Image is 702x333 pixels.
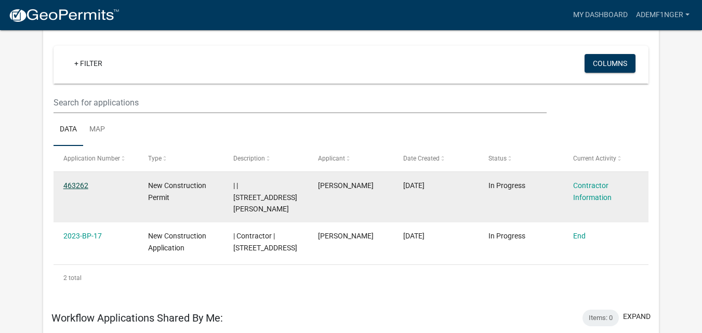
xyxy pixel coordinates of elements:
datatable-header-cell: Type [138,146,223,171]
span: 08/13/2025 [403,181,425,190]
span: In Progress [488,181,525,190]
a: End [573,232,586,240]
div: 2 total [54,265,649,291]
a: ademf1nger [632,5,694,25]
datatable-header-cell: Status [478,146,563,171]
span: Applicant [318,155,345,162]
a: Map [83,113,111,146]
div: collapse [43,27,659,301]
datatable-header-cell: Current Activity [563,146,648,171]
span: | Contractor | 7608 Macon Highway, Talbotton, GA 31827 [233,232,297,252]
span: In Progress [488,232,525,240]
span: Alvin David Emfinger Sr [318,181,374,190]
span: Alvin David Emfinger Sr [318,232,374,240]
span: 06/30/2023 [403,232,425,240]
input: Search for applications [54,92,547,113]
a: My Dashboard [569,5,632,25]
button: Columns [585,54,635,73]
span: | | 260 Powell Church Road [233,181,297,214]
button: expand [623,311,651,322]
span: Type [148,155,162,162]
span: Description [233,155,265,162]
a: 2023-BP-17 [63,232,102,240]
datatable-header-cell: Description [223,146,309,171]
span: Application Number [63,155,120,162]
span: New Construction Application [148,232,206,252]
span: Status [488,155,507,162]
datatable-header-cell: Application Number [54,146,139,171]
a: Contractor Information [573,181,612,202]
a: + Filter [66,54,111,73]
span: New Construction Permit [148,181,206,202]
h5: Workflow Applications Shared By Me: [51,312,223,324]
div: Items: 0 [582,310,619,326]
a: 463262 [63,181,88,190]
span: Date Created [403,155,440,162]
span: Current Activity [573,155,616,162]
datatable-header-cell: Date Created [393,146,479,171]
datatable-header-cell: Applicant [308,146,393,171]
a: Data [54,113,83,146]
